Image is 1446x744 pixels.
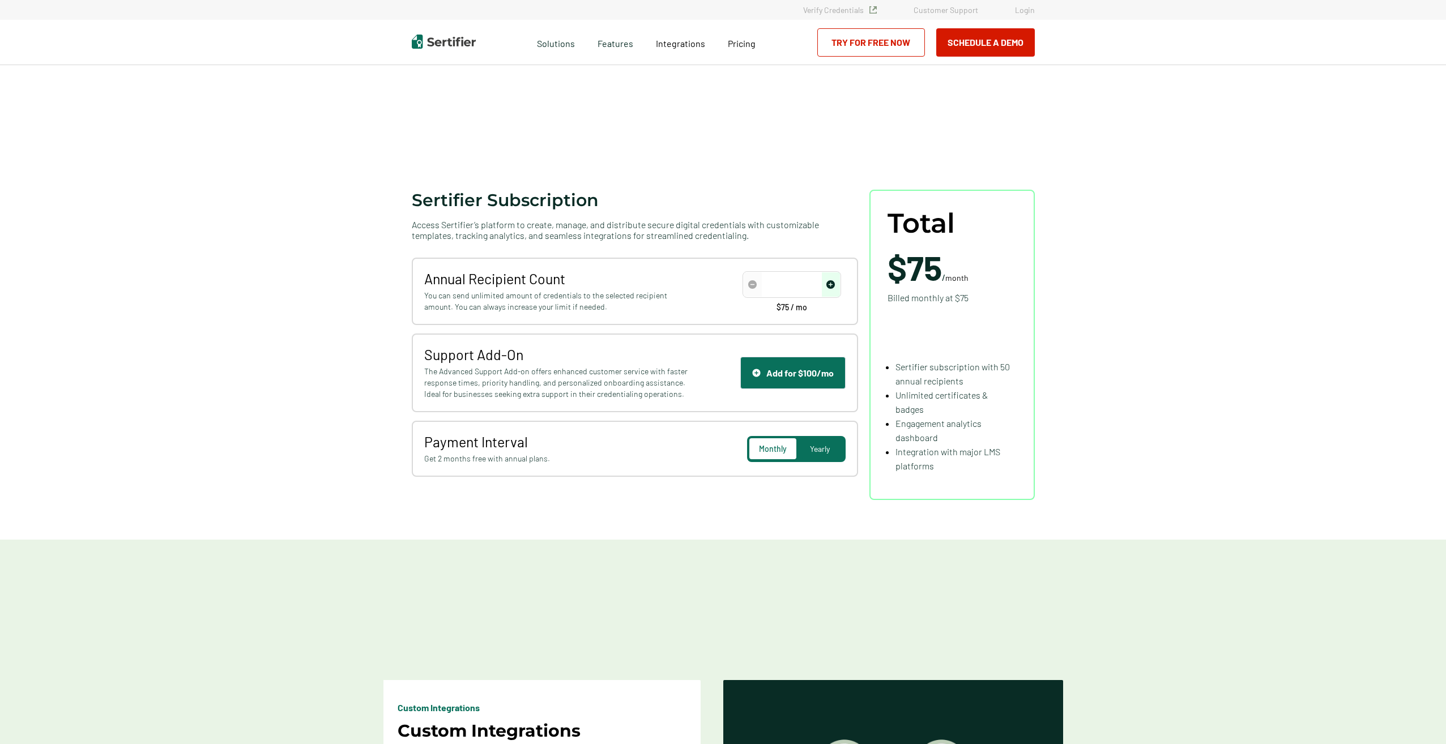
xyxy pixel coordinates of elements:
img: Verified [869,6,877,14]
div: Add for $100/mo [752,367,834,378]
span: Sertifier Subscription [412,190,599,211]
a: Customer Support [914,5,978,15]
a: Try for Free Now [817,28,925,57]
span: Integrations [656,38,705,49]
span: decrease number [744,272,762,297]
img: Sertifier | Digital Credentialing Platform [412,35,476,49]
span: month [945,273,969,283]
a: Login [1015,5,1035,15]
button: Support IconAdd for $100/mo [740,357,846,389]
a: Integrations [656,35,705,49]
span: Solutions [537,35,575,49]
span: $75 [888,247,942,288]
img: Support Icon [752,369,761,377]
span: Annual Recipient Count [424,270,691,287]
img: Increase Icon [826,280,835,289]
a: Verify Credentials [803,5,877,15]
span: Total [888,208,955,239]
span: increase number [822,272,840,297]
span: Payment Interval [424,433,691,450]
a: Pricing [728,35,756,49]
span: Unlimited certificates & badges [895,390,988,414]
span: Yearly [810,444,830,454]
span: Features [598,35,633,49]
span: Pricing [728,38,756,49]
span: Monthly [759,444,787,454]
span: You can send unlimited amount of credentials to the selected recipient amount. You can always inc... [424,290,691,313]
img: Decrease Icon [748,280,757,289]
p: Custom Integrations [398,700,480,715]
span: Support Add-On [424,346,691,363]
span: Sertifier subscription with 50 annual recipients [895,361,1010,386]
p: Custom Integrations [398,720,581,741]
span: Billed monthly at $75 [888,290,969,305]
span: $75 / mo [777,303,807,311]
span: / [888,250,969,284]
span: Integration with major LMS platforms [895,446,1000,471]
span: The Advanced Support Add-on offers enhanced customer service with faster response times, priority... [424,366,691,400]
span: Get 2 months free with annual plans. [424,453,691,464]
span: Access Sertifier’s platform to create, manage, and distribute secure digital credentials with cus... [412,219,858,241]
span: Engagement analytics dashboard [895,418,982,443]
